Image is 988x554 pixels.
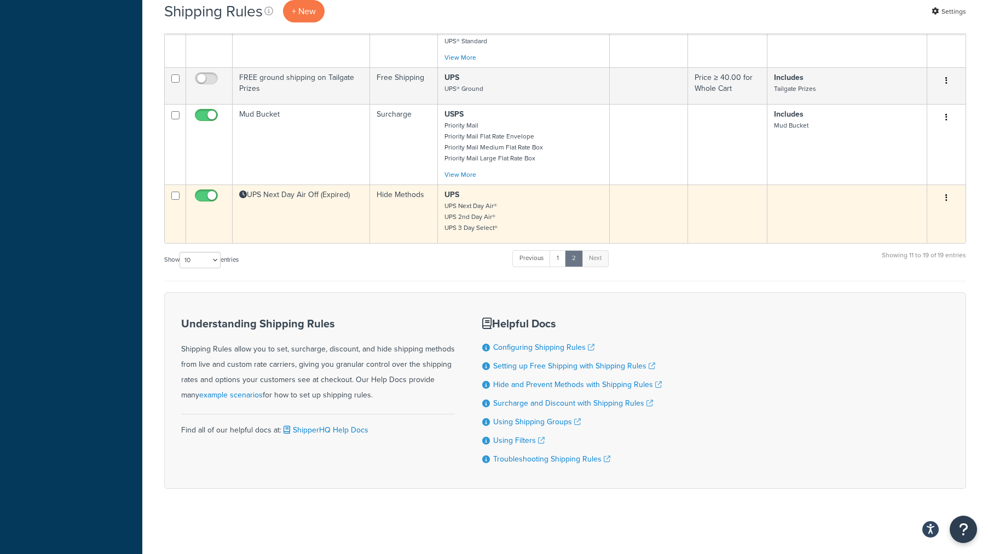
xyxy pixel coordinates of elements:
strong: UPS [444,189,459,200]
h3: Helpful Docs [482,318,662,330]
a: 1 [550,250,566,267]
label: Show entries [164,252,239,268]
a: 2 [565,250,583,267]
a: View More [444,53,476,62]
a: example scenarios [199,389,263,401]
a: Using Filters [493,435,545,446]
small: Mud Bucket [774,120,808,130]
td: Price ≥ 40.00 for Whole Cart [688,67,767,104]
strong: USPS [444,108,464,120]
a: Using Shipping Groups [493,416,581,428]
small: UPS Next Day Air® UPS 2nd Day Air® UPS 3 Day Select® [444,201,498,233]
a: Troubleshooting Shipping Rules [493,453,610,465]
a: Previous [512,250,551,267]
select: Showentries [180,252,221,268]
div: Find all of our helpful docs at: [181,414,455,438]
a: Hide and Prevent Methods with Shipping Rules [493,379,662,390]
a: View More [444,170,476,180]
td: FREE ground shipping on Tailgate Prizes [233,67,370,104]
h3: Understanding Shipping Rules [181,318,455,330]
div: Showing 11 to 19 of 19 entries [882,249,966,273]
td: Mud Bucket [233,104,370,184]
a: Setting up Free Shipping with Shipping Rules [493,360,655,372]
a: ShipperHQ Help Docs [281,424,368,436]
td: UPS Next Day Air Off (Expired) [233,184,370,243]
small: Tailgate Prizes [774,84,816,94]
td: Hide Methods [370,184,438,243]
a: Surcharge and Discount with Shipping Rules [493,397,653,409]
strong: Includes [774,72,804,83]
td: Surcharge [370,104,438,184]
small: Priority Mail Priority Mail Flat Rate Envelope Priority Mail Medium Flat Rate Box Priority Mail L... [444,120,543,163]
h1: Shipping Rules [164,1,263,22]
small: UPS® Ground [444,84,483,94]
strong: Includes [774,108,804,120]
strong: UPS [444,72,459,83]
a: Settings [932,4,966,19]
a: Configuring Shipping Rules [493,342,594,353]
div: Shipping Rules allow you to set, surcharge, discount, and hide shipping methods from live and cus... [181,318,455,403]
td: Free Shipping [370,67,438,104]
a: Next [582,250,609,267]
button: Open Resource Center [950,516,977,543]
